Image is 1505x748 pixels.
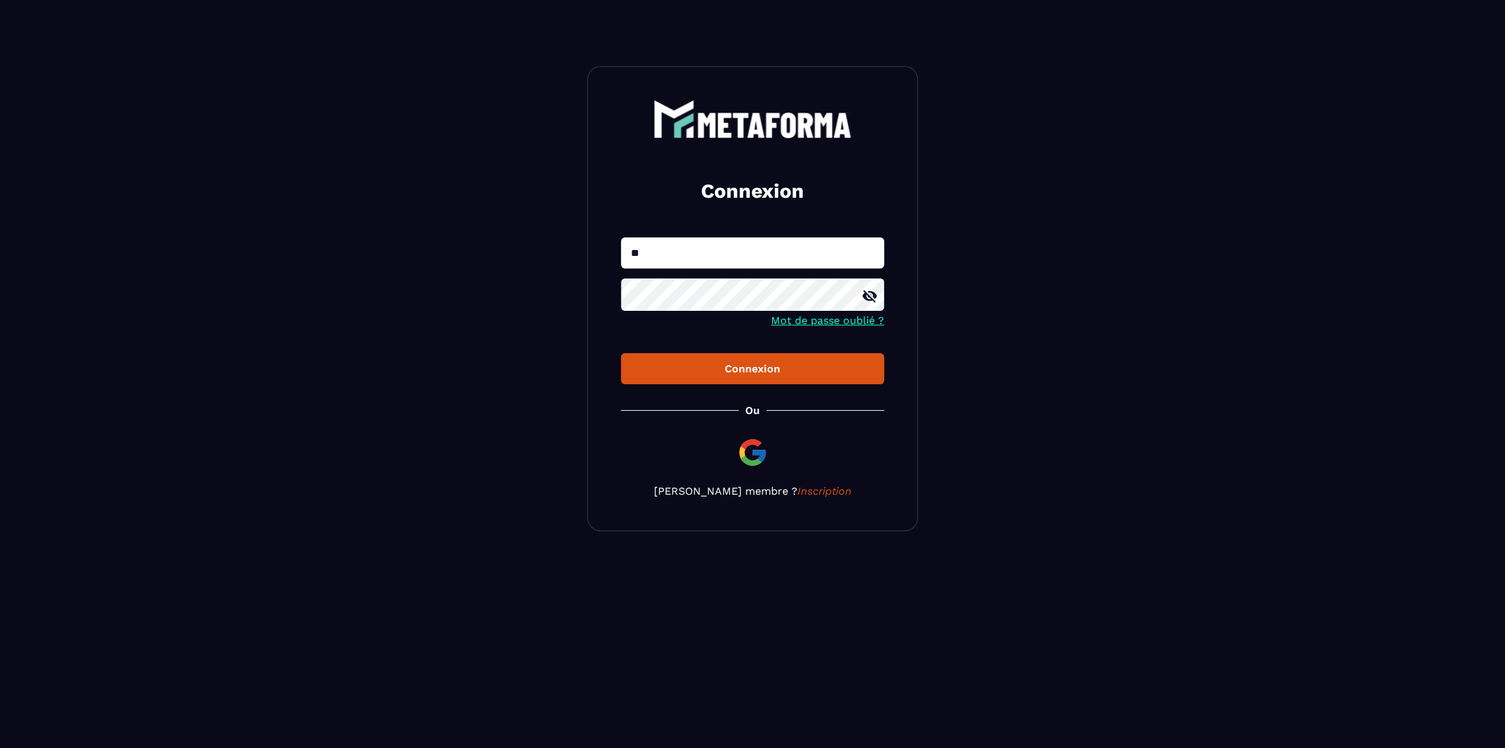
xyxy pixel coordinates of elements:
[771,314,884,327] a: Mot de passe oublié ?
[621,353,884,384] button: Connexion
[797,485,852,497] a: Inscription
[621,100,884,138] a: logo
[653,100,852,138] img: logo
[637,178,868,204] h2: Connexion
[621,485,884,497] p: [PERSON_NAME] membre ?
[631,362,874,375] div: Connexion
[737,436,768,468] img: google
[745,404,760,417] p: Ou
